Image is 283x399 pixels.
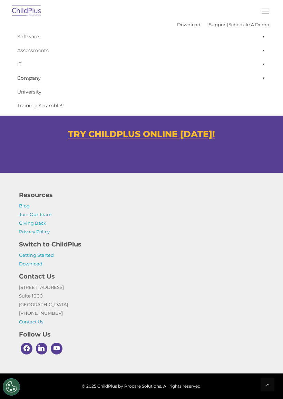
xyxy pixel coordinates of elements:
a: Giving Back [19,220,46,226]
h4: Contact Us [19,272,264,281]
a: University [14,85,269,99]
a: Youtube [49,341,64,356]
a: Blog [19,203,30,208]
a: Support [209,22,227,27]
h4: Switch to ChildPlus [19,240,264,249]
a: IT [14,57,269,71]
a: Schedule A Demo [228,22,269,27]
a: Training Scramble!! [14,99,269,113]
a: Download [177,22,201,27]
h4: Resources [19,190,264,200]
a: TRY CHILDPLUS ONLINE [DATE]! [68,129,215,139]
h4: Follow Us [19,330,264,339]
a: Facebook [19,341,34,356]
a: Company [14,71,269,85]
img: ChildPlus by Procare Solutions [10,3,43,19]
a: Download [19,261,42,266]
a: Contact Us [19,319,43,324]
a: Software [14,30,269,43]
a: Privacy Policy [19,229,50,234]
a: Assessments [14,43,269,57]
a: Join Our Team [19,212,52,217]
a: Linkedin [34,341,49,356]
span: © 2025 ChildPlus by Procare Solutions. All rights reserved. [7,382,276,390]
font: | [177,22,269,27]
a: Getting Started [19,252,54,258]
p: [STREET_ADDRESS] Suite 1000 [GEOGRAPHIC_DATA] [PHONE_NUMBER] [19,283,264,326]
button: Cookies Settings [3,378,20,396]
